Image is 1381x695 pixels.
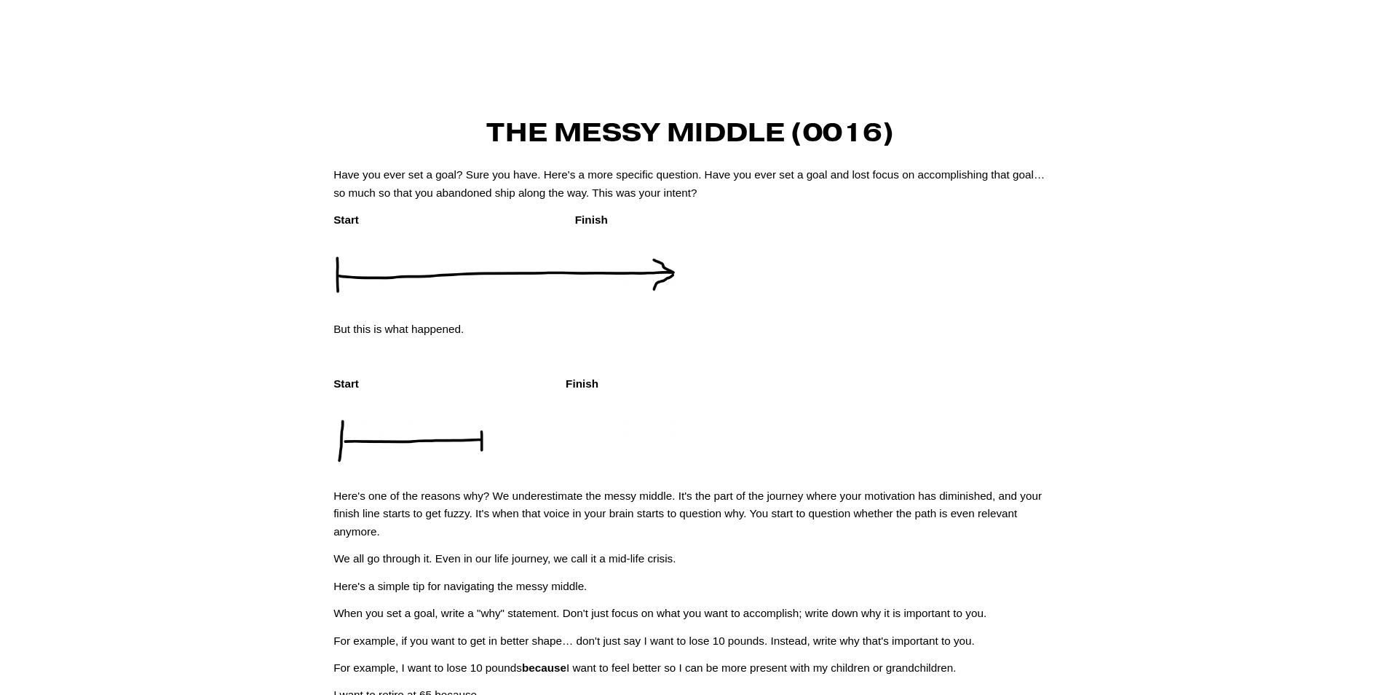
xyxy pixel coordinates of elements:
p: Here's a simple tip for navigating the messy middle. [333,578,1048,595]
p: But this is what happened. [333,321,1048,338]
p: Here's one of the reasons why? We underestimate the messy middle. It's the part of the journey wh... [333,487,1048,541]
strong: Finish [566,377,598,390]
strong: Start [333,377,359,390]
p: Have you ever set a goal? Sure you have. Here's a more specific question. Have you ever set a goa... [333,166,1048,202]
strong: The Messy Middle (0016) [486,115,894,149]
strong: Start Finish [333,213,608,226]
strong: because [522,661,566,674]
p: When you set a goal, write a "why" statement. Don't just focus on what you want to accomplish; wr... [333,605,1048,622]
p: We all go through it. Even in our life journey, we call it a mid-life crisis. [333,550,1048,568]
p: For example, I want to lose 10 pounds I want to feel better so I can be more present with my chil... [333,659,1048,677]
p: For example, if you want to get in better shape… don't just say I want to lose 10 pounds. Instead... [333,632,1048,650]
